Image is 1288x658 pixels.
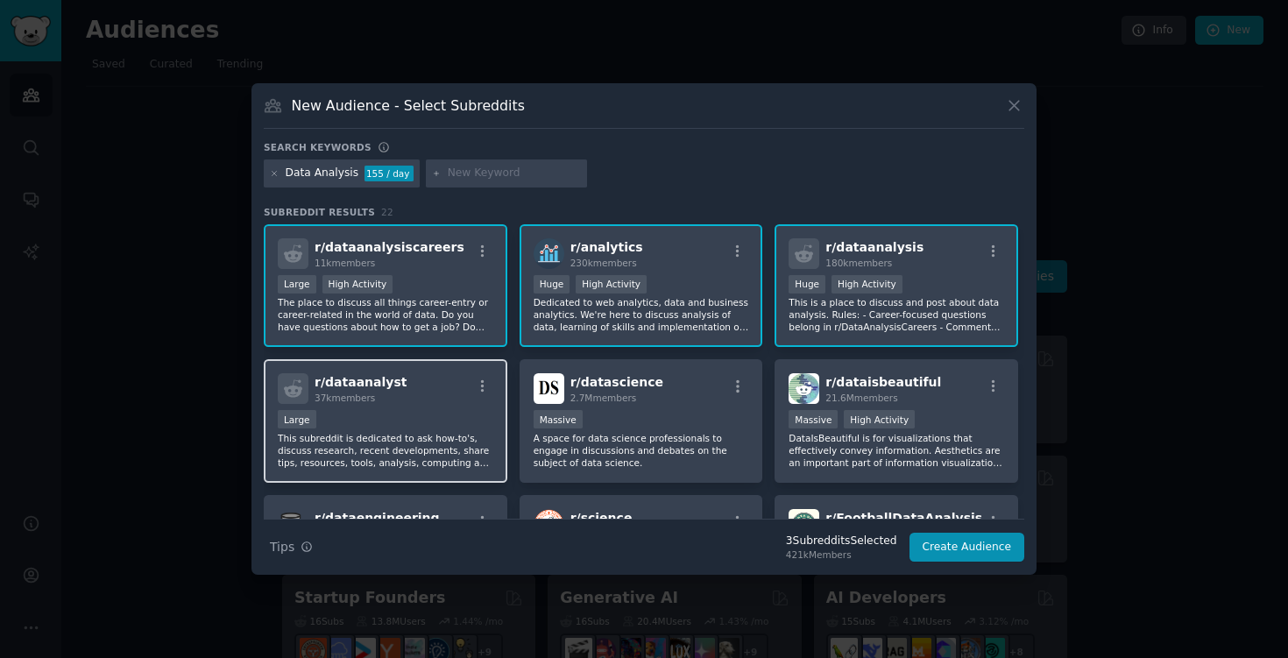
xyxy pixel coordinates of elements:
[786,548,897,561] div: 421k Members
[534,410,583,428] div: Massive
[315,240,464,254] span: r/ dataanalysiscareers
[534,275,570,294] div: Huge
[292,96,525,115] h3: New Audience - Select Subreddits
[825,258,892,268] span: 180k members
[534,432,749,469] p: A space for data science professionals to engage in discussions and debates on the subject of dat...
[825,375,941,389] span: r/ dataisbeautiful
[270,538,294,556] span: Tips
[264,532,319,562] button: Tips
[786,534,897,549] div: 3 Subreddit s Selected
[364,166,414,181] div: 155 / day
[789,509,819,540] img: FootballDataAnalysis
[322,275,393,294] div: High Activity
[825,511,982,525] span: r/ FootballDataAnalysis
[315,375,407,389] span: r/ dataanalyst
[789,410,838,428] div: Massive
[570,375,663,389] span: r/ datascience
[278,432,493,469] p: This subreddit is dedicated to ask how-to's, discuss research, recent developments, share tips, r...
[278,296,493,333] p: The place to discuss all things career-entry or career-related in the world of data. Do you have ...
[789,296,1004,333] p: This is a place to discuss and post about data analysis. Rules: - Career-focused questions belong...
[789,275,825,294] div: Huge
[264,141,372,153] h3: Search keywords
[825,393,897,403] span: 21.6M members
[844,410,915,428] div: High Activity
[789,432,1004,469] p: DataIsBeautiful is for visualizations that effectively convey information. Aesthetics are an impo...
[278,410,316,428] div: Large
[264,206,375,218] span: Subreddit Results
[825,240,924,254] span: r/ dataanalysis
[315,393,375,403] span: 37k members
[570,393,637,403] span: 2.7M members
[576,275,647,294] div: High Activity
[789,373,819,404] img: dataisbeautiful
[534,238,564,269] img: analytics
[570,240,643,254] span: r/ analytics
[315,511,440,525] span: r/ dataengineering
[534,509,564,540] img: science
[278,275,316,294] div: Large
[286,166,359,181] div: Data Analysis
[570,258,637,268] span: 230k members
[534,296,749,333] p: Dedicated to web analytics, data and business analytics. We're here to discuss analysis of data, ...
[448,166,581,181] input: New Keyword
[381,207,393,217] span: 22
[278,509,308,540] img: dataengineering
[909,533,1025,562] button: Create Audience
[570,511,633,525] span: r/ science
[534,373,564,404] img: datascience
[315,258,375,268] span: 11k members
[832,275,902,294] div: High Activity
